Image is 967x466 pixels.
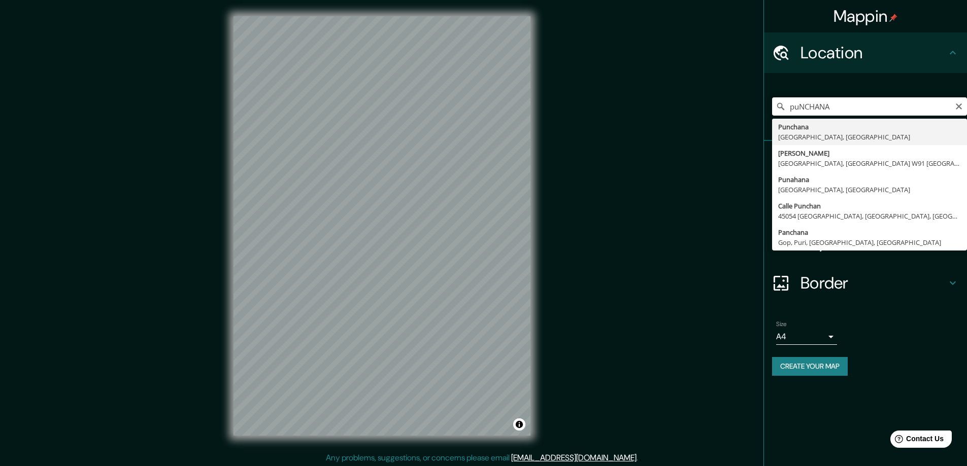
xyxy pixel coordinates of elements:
img: pin-icon.png [889,14,897,22]
p: Any problems, suggestions, or concerns please email . [326,452,638,464]
div: Calle Punchan [778,201,961,211]
div: . [640,452,642,464]
h4: Mappin [833,6,898,26]
input: Pick your city or area [772,97,967,116]
div: 45054 [GEOGRAPHIC_DATA], [GEOGRAPHIC_DATA], [GEOGRAPHIC_DATA] [778,211,961,221]
div: [GEOGRAPHIC_DATA], [GEOGRAPHIC_DATA] W91 [GEOGRAPHIC_DATA], [GEOGRAPHIC_DATA] [778,158,961,168]
div: Punchana [778,122,961,132]
h4: Border [801,273,947,293]
div: [PERSON_NAME] [778,148,961,158]
a: [EMAIL_ADDRESS][DOMAIN_NAME] [511,452,637,463]
h4: Location [801,43,947,63]
div: Pins [764,141,967,182]
canvas: Map [234,16,530,436]
button: Create your map [772,357,848,376]
label: Size [776,320,787,329]
div: Gop, Puri, [GEOGRAPHIC_DATA], [GEOGRAPHIC_DATA] [778,237,961,247]
h4: Layout [801,232,947,253]
button: Clear [955,101,963,111]
div: Style [764,182,967,222]
div: Location [764,32,967,73]
div: Layout [764,222,967,263]
div: Punahana [778,174,961,185]
iframe: Help widget launcher [877,426,956,455]
div: Panchana [778,227,961,237]
div: Border [764,263,967,303]
button: Toggle attribution [513,418,525,431]
div: [GEOGRAPHIC_DATA], [GEOGRAPHIC_DATA] [778,132,961,142]
div: A4 [776,329,837,345]
div: [GEOGRAPHIC_DATA], [GEOGRAPHIC_DATA] [778,185,961,195]
div: . [638,452,640,464]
